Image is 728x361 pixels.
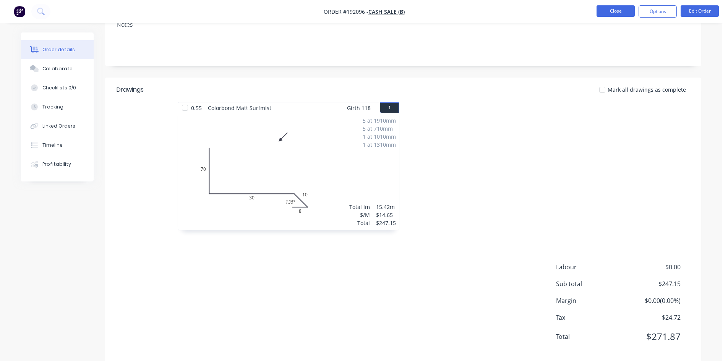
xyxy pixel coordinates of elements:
[21,117,94,136] button: Linked Orders
[363,133,396,141] div: 1 at 1010mm
[376,211,396,219] div: $14.65
[178,113,399,230] div: 07030108135º5 at 1910mm5 at 710mm1 at 1010mm1 at 1310mmTotal lm$/MTotal15.42m$14.65$247.15
[363,117,396,125] div: 5 at 1910mm
[376,203,396,211] div: 15.42m
[368,8,405,15] a: Cash Sale (B)
[624,279,681,288] span: $247.15
[556,332,624,341] span: Total
[42,123,75,130] div: Linked Orders
[21,59,94,78] button: Collaborate
[324,8,368,15] span: Order #192096 -
[205,102,274,113] span: Colorbond Matt Surfmist
[624,330,681,343] span: $271.87
[556,279,624,288] span: Sub total
[608,86,686,94] span: Mark all drawings as complete
[556,262,624,272] span: Labour
[42,65,73,72] div: Collaborate
[624,313,681,322] span: $24.72
[681,5,719,17] button: Edit Order
[597,5,635,17] button: Close
[349,211,370,219] div: $/M
[556,313,624,322] span: Tax
[556,296,624,305] span: Margin
[363,125,396,133] div: 5 at 710mm
[42,161,71,168] div: Profitability
[117,21,690,28] div: Notes
[42,142,63,149] div: Timeline
[21,155,94,174] button: Profitability
[42,46,75,53] div: Order details
[21,78,94,97] button: Checklists 0/0
[42,84,76,91] div: Checklists 0/0
[188,102,205,113] span: 0.55
[639,5,677,18] button: Options
[117,85,144,94] div: Drawings
[21,136,94,155] button: Timeline
[14,6,25,17] img: Factory
[349,203,370,211] div: Total lm
[624,262,681,272] span: $0.00
[21,97,94,117] button: Tracking
[624,296,681,305] span: $0.00 ( 0.00 %)
[21,40,94,59] button: Order details
[347,102,371,113] span: Girth 118
[363,141,396,149] div: 1 at 1310mm
[42,104,63,110] div: Tracking
[380,102,399,113] button: 1
[376,219,396,227] div: $247.15
[349,219,370,227] div: Total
